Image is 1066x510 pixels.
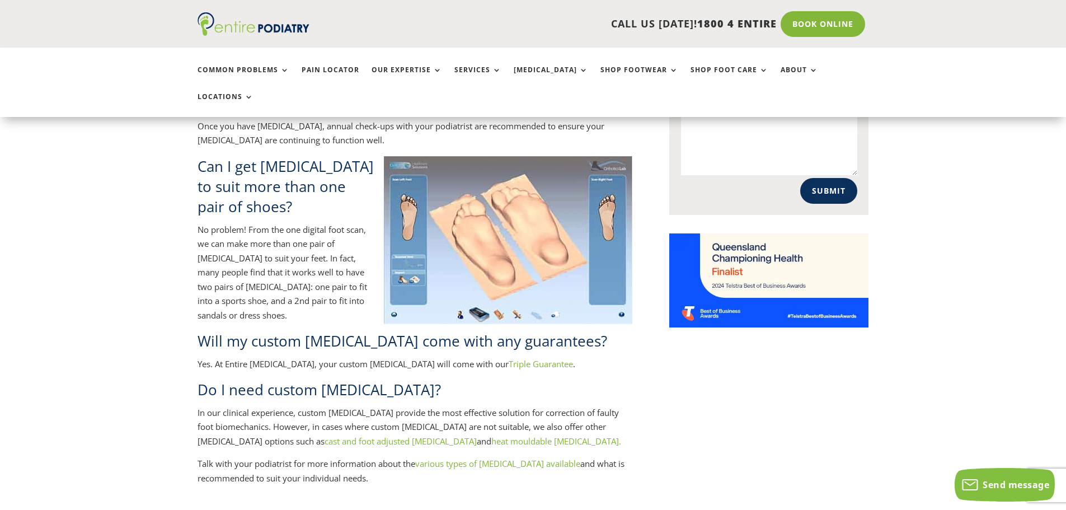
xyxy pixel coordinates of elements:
[325,436,477,447] a: cast and foot adjusted [MEDICAL_DATA]
[198,119,633,156] p: Once you have [MEDICAL_DATA], annual check-ups with your podiatrist are recommended to ensure you...
[198,93,253,117] a: Locations
[198,380,633,405] h2: Do I need custom [MEDICAL_DATA]?
[353,17,777,31] p: CALL US [DATE]!
[454,66,501,90] a: Services
[697,17,777,30] span: 1800 4 ENTIRE
[491,436,621,447] a: heat mouldable [MEDICAL_DATA].
[198,223,633,331] p: No problem! From the one digital foot scan, we can make more than one pair of [MEDICAL_DATA] to s...
[669,233,868,327] img: Telstra Business Awards QLD State Finalist - Championing Health Category
[983,479,1049,491] span: Send message
[198,457,633,485] p: Talk with your podiatrist for more information about the and what is recommended to suit your ind...
[198,66,289,90] a: Common Problems
[600,66,678,90] a: Shop Footwear
[198,156,633,223] h2: Can I get [MEDICAL_DATA] to suit more than one pair of shoes?
[781,11,865,37] a: Book Online
[669,319,868,330] a: Telstra Business Awards QLD State Finalist - Championing Health Category
[509,358,573,369] a: Triple Guarantee
[415,458,580,469] a: various types of [MEDICAL_DATA] available
[514,66,588,90] a: [MEDICAL_DATA]
[198,331,633,357] h2: Will my custom [MEDICAL_DATA] come with any guarantees?
[372,66,442,90] a: Our Expertise
[198,12,309,36] img: logo (1)
[691,66,768,90] a: Shop Foot Care
[781,66,818,90] a: About
[198,27,309,38] a: Entire Podiatry
[800,178,857,204] button: Submit
[302,66,359,90] a: Pain Locator
[198,357,633,380] p: Yes. At Entire [MEDICAL_DATA], your custom [MEDICAL_DATA] will come with our .
[384,156,632,324] img: iQube_foam
[198,406,633,457] p: In our clinical experience, custom [MEDICAL_DATA] provide the most effective solution for correct...
[955,468,1055,502] button: Send message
